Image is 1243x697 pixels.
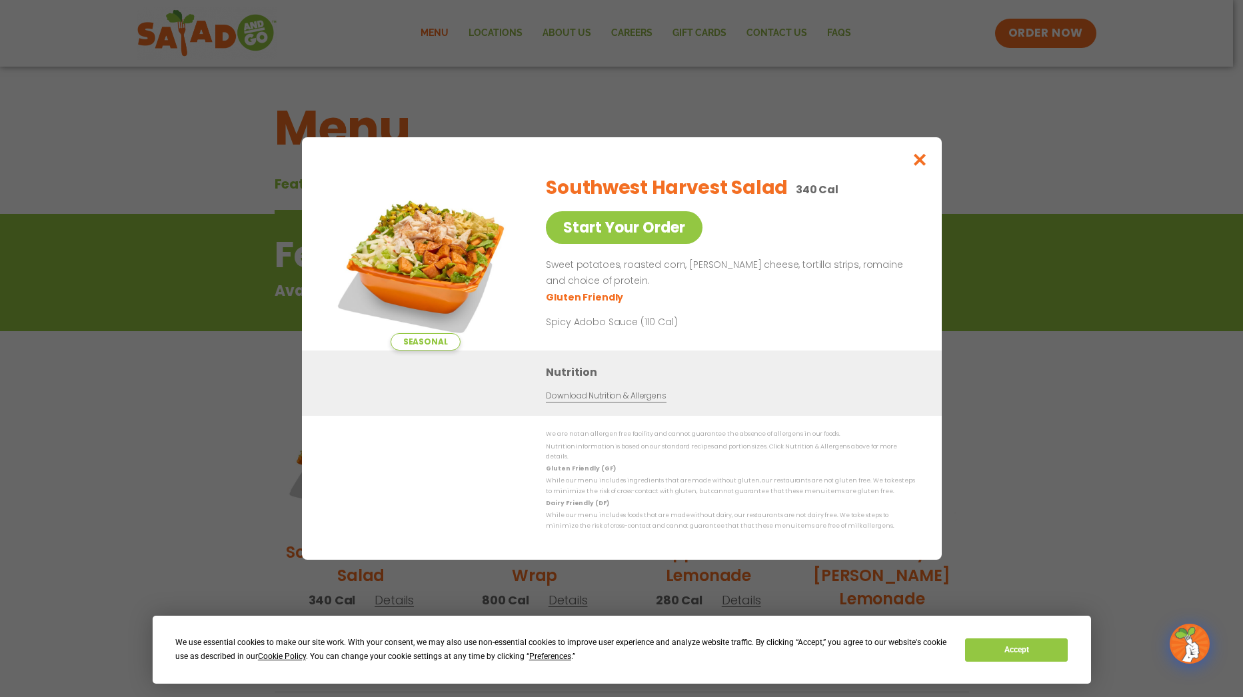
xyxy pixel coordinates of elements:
[153,616,1091,684] div: Cookie Consent Prompt
[546,510,915,531] p: While our menu includes foods that are made without dairy, our restaurants are not dairy free. We...
[546,390,666,402] a: Download Nutrition & Allergens
[546,257,910,289] p: Sweet potatoes, roasted corn, [PERSON_NAME] cheese, tortilla strips, romaine and choice of protein.
[898,137,941,182] button: Close modal
[546,174,788,202] h2: Southwest Harvest Salad
[546,442,915,462] p: Nutrition information is based on our standard recipes and portion sizes. Click Nutrition & Aller...
[529,652,571,661] span: Preferences
[965,638,1068,662] button: Accept
[546,499,609,507] strong: Dairy Friendly (DF)
[546,364,922,380] h3: Nutrition
[258,652,306,661] span: Cookie Policy
[175,636,949,664] div: We use essential cookies to make our site work. With your consent, we may also use non-essential ...
[546,211,702,244] a: Start Your Order
[546,291,625,305] li: Gluten Friendly
[546,315,792,329] p: Spicy Adobo Sauce (110 Cal)
[332,164,519,350] img: Featured product photo for Southwest Harvest Salad
[795,181,838,198] p: 340 Cal
[546,429,915,439] p: We are not an allergen free facility and cannot guarantee the absence of allergens in our foods.
[546,464,615,472] strong: Gluten Friendly (GF)
[546,476,915,496] p: While our menu includes ingredients that are made without gluten, our restaurants are not gluten ...
[1171,625,1208,662] img: wpChatIcon
[390,333,460,350] span: Seasonal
